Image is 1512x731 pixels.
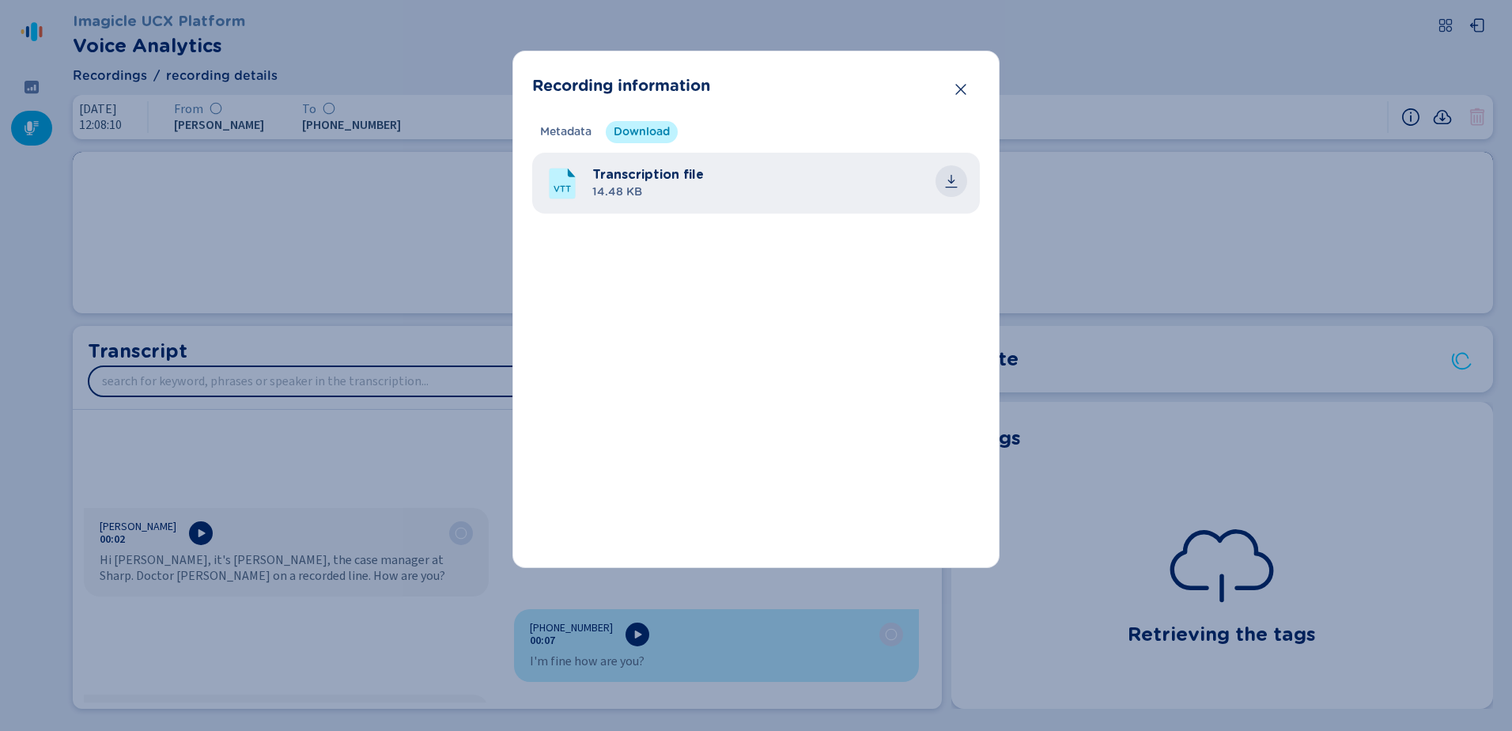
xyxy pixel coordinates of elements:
[545,166,580,201] svg: VTTFile
[540,124,592,140] span: Metadata
[936,165,967,197] button: common.download
[592,165,967,201] div: transcription_20251013_12810_MaureenAllanson-+17604430175.vtt.txt
[592,165,704,184] span: Transcription file
[943,173,959,189] div: Download file
[532,70,980,102] header: Recording information
[592,184,704,201] span: 14.48 KB
[943,173,959,189] svg: download
[945,74,977,105] button: Close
